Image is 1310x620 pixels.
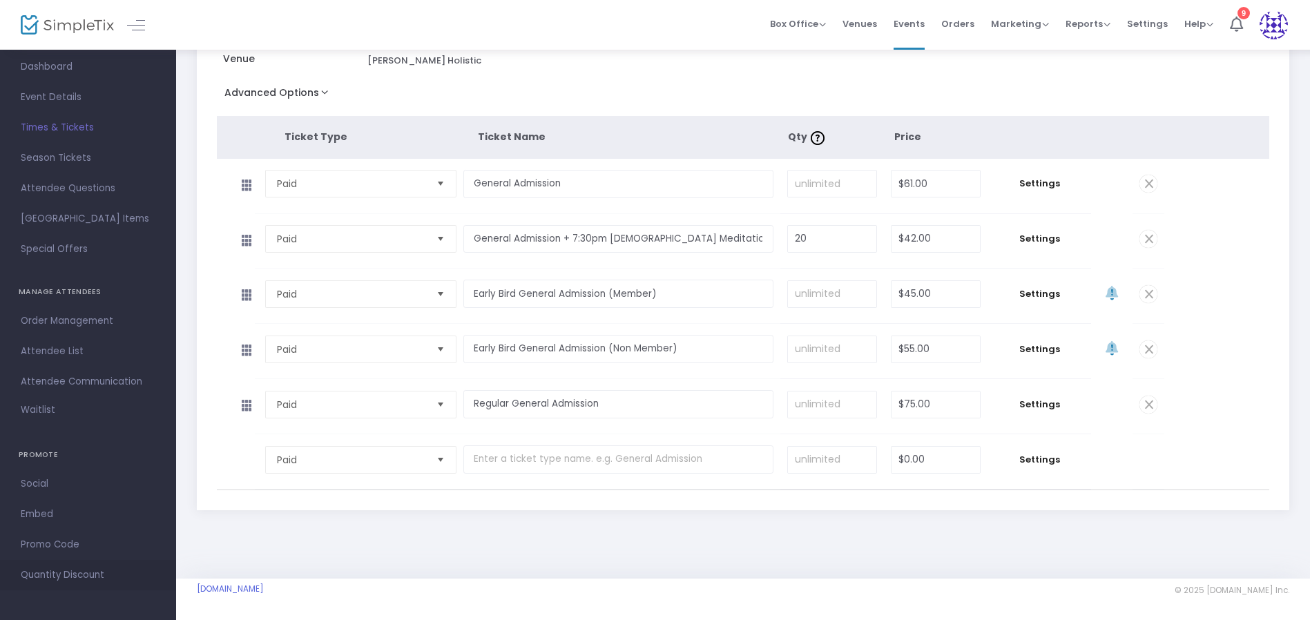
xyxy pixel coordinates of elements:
[991,17,1049,30] span: Marketing
[21,149,155,167] span: Season Tickets
[431,391,450,418] button: Select
[478,130,546,144] span: Ticket Name
[285,130,347,144] span: Ticket Type
[894,6,925,41] span: Events
[811,131,825,145] img: question-mark
[788,336,876,362] input: unlimited
[21,373,155,391] span: Attendee Communication
[367,54,481,68] div: [PERSON_NAME] Holistic
[431,447,450,473] button: Select
[277,398,425,411] span: Paid
[21,403,55,417] span: Waitlist
[1127,6,1168,41] span: Settings
[788,171,876,197] input: unlimited
[21,88,155,106] span: Event Details
[463,390,774,418] input: Enter a ticket type name. e.g. General Admission
[788,391,876,418] input: unlimited
[431,171,450,197] button: Select
[1237,7,1250,19] div: 9
[277,287,425,301] span: Paid
[892,336,980,362] input: Price
[21,505,155,523] span: Embed
[892,281,980,307] input: Price
[788,130,828,144] span: Qty
[21,475,155,493] span: Social
[994,177,1084,191] span: Settings
[21,240,155,258] span: Special Offers
[892,447,980,473] input: Price
[788,281,876,307] input: unlimited
[892,226,980,252] input: Price
[994,232,1084,246] span: Settings
[994,287,1084,301] span: Settings
[994,453,1084,467] span: Settings
[463,280,774,308] input: Enter a ticket type name. e.g. General Admission
[277,177,425,191] span: Paid
[21,312,155,330] span: Order Management
[21,58,155,76] span: Dashboard
[463,335,774,363] input: Enter a ticket type name. e.g. General Admission
[770,17,826,30] span: Box Office
[994,342,1084,356] span: Settings
[842,6,877,41] span: Venues
[1184,17,1213,30] span: Help
[277,342,425,356] span: Paid
[463,445,774,474] input: Enter a ticket type name. e.g. General Admission
[431,226,450,252] button: Select
[19,441,157,469] h4: PROMOTE
[463,170,774,198] input: Enter a ticket type name. e.g. General Admission
[431,281,450,307] button: Select
[894,130,921,144] span: Price
[21,536,155,554] span: Promo Code
[277,232,425,246] span: Paid
[1066,17,1110,30] span: Reports
[431,336,450,362] button: Select
[892,391,980,418] input: Price
[277,453,425,467] span: Paid
[788,447,876,473] input: unlimited
[197,583,264,594] a: [DOMAIN_NAME]
[21,119,155,137] span: Times & Tickets
[21,566,155,584] span: Quantity Discount
[19,278,157,306] h4: MANAGE ATTENDEES
[941,6,974,41] span: Orders
[21,210,155,228] span: [GEOGRAPHIC_DATA] Items
[892,171,980,197] input: Price
[994,398,1084,411] span: Settings
[463,225,774,253] input: Enter a ticket type name. e.g. General Admission
[223,52,367,66] span: Venue
[21,180,155,197] span: Attendee Questions
[1175,585,1289,596] span: © 2025 [DOMAIN_NAME] Inc.
[217,83,342,108] button: Advanced Options
[21,342,155,360] span: Attendee List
